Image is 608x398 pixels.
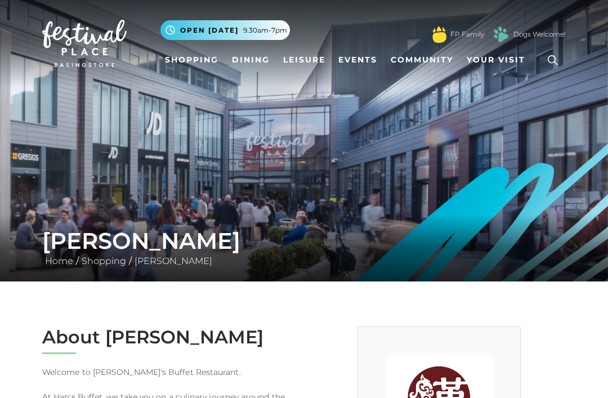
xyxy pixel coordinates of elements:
a: Shopping [79,256,129,266]
a: FP Family [450,29,484,39]
a: Dogs Welcome! [513,29,566,39]
img: Festival Place Logo [42,20,127,67]
span: Open [DATE] [180,25,239,35]
a: [PERSON_NAME] [132,256,215,266]
a: Events [334,50,382,70]
a: Shopping [160,50,223,70]
button: Open [DATE] 9.30am-7pm [160,20,290,40]
a: Your Visit [462,50,535,70]
p: Welcome to [PERSON_NAME]'s Buffet Restaurant. [42,365,296,379]
a: Leisure [279,50,330,70]
h1: [PERSON_NAME] [42,227,566,254]
a: Dining [227,50,274,70]
span: 9.30am-7pm [243,25,287,35]
a: Home [42,256,76,266]
h2: About [PERSON_NAME] [42,327,296,348]
span: Your Visit [467,54,525,66]
a: Community [386,50,458,70]
div: / / [34,227,574,268]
